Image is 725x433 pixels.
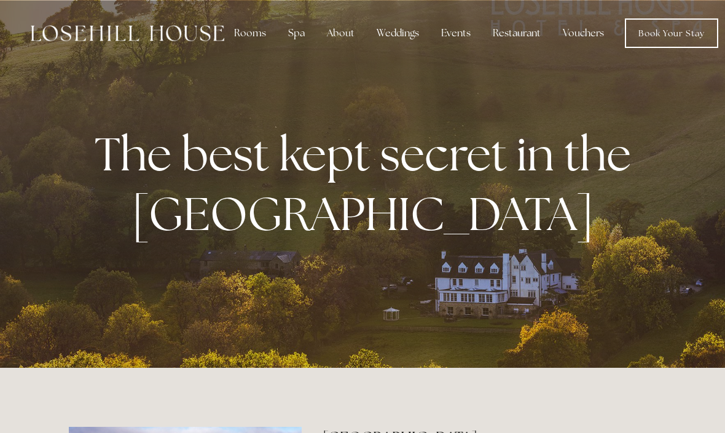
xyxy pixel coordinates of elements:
[431,21,480,46] div: Events
[483,21,551,46] div: Restaurant
[278,21,315,46] div: Spa
[625,18,718,48] a: Book Your Stay
[553,21,614,46] a: Vouchers
[31,25,224,41] img: Losehill House
[317,21,364,46] div: About
[224,21,276,46] div: Rooms
[95,124,641,244] strong: The best kept secret in the [GEOGRAPHIC_DATA]
[367,21,429,46] div: Weddings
